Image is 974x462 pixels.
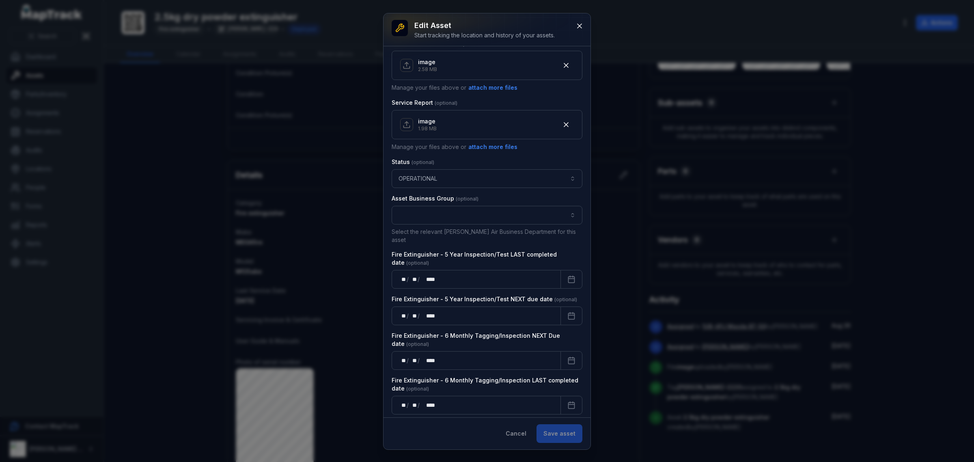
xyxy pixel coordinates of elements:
[418,356,420,365] div: /
[409,312,418,320] div: month,
[418,312,420,320] div: /
[399,275,407,283] div: day,
[407,312,409,320] div: /
[392,194,478,203] label: Asset Business Group
[392,83,582,92] p: Manage your files above or
[409,275,418,283] div: month,
[392,99,457,107] label: Service Report
[392,158,434,166] label: Status
[392,295,577,303] label: Fire Extinguisher - 5 Year Inspection/Test NEXT due date
[392,228,582,244] p: Select the relevant [PERSON_NAME] Air Business Department for this asset
[392,376,582,393] label: Fire Extinguisher - 6 Monthly Tagging/Inspection LAST completed date
[414,20,555,31] h3: Edit asset
[399,401,407,409] div: day,
[560,307,582,325] button: Calendar
[560,351,582,370] button: Calendar
[392,332,582,348] label: Fire Extinguisher - 6 Monthly Tagging/Inspection NEXT Due date
[420,275,436,283] div: year,
[418,66,437,73] p: 2.58 MB
[560,396,582,415] button: Calendar
[420,401,436,409] div: year,
[392,250,582,267] label: Fire Extinguisher - 5 Year Inspection/Test LAST completed date
[407,401,409,409] div: /
[468,83,518,92] button: attach more files
[407,356,409,365] div: /
[399,312,407,320] div: day,
[392,142,582,151] p: Manage your files above or
[418,125,437,132] p: 1.98 MB
[420,312,436,320] div: year,
[418,275,420,283] div: /
[399,356,407,365] div: day,
[420,356,436,365] div: year,
[414,31,555,39] div: Start tracking the location and history of your assets.
[560,270,582,289] button: Calendar
[468,142,518,151] button: attach more files
[418,117,437,125] p: image
[409,401,418,409] div: month,
[418,58,437,66] p: image
[407,275,409,283] div: /
[409,356,418,365] div: month,
[392,169,582,188] button: OPERATIONAL
[418,401,420,409] div: /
